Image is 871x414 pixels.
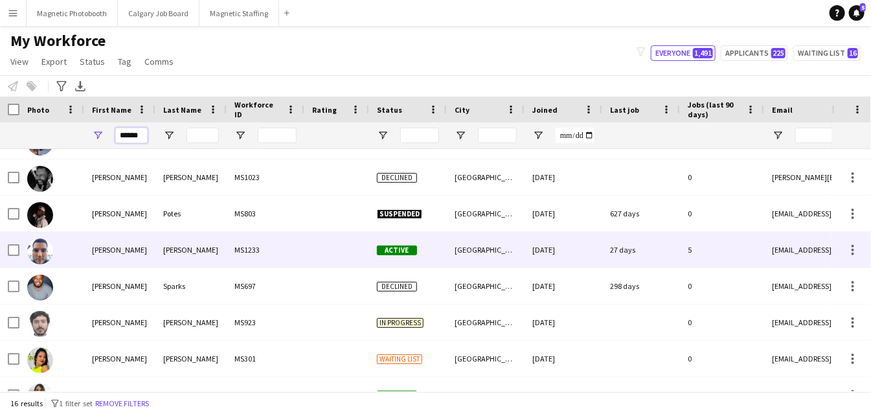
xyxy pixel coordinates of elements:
[84,159,155,195] div: [PERSON_NAME]
[27,311,53,337] img: Daniel Vargas
[400,128,439,143] input: Status Filter Input
[525,341,602,376] div: [DATE]
[80,56,105,67] span: Status
[227,196,304,231] div: MS803
[10,31,106,51] span: My Workforce
[227,232,304,268] div: MS1233
[455,105,469,115] span: City
[113,53,137,70] a: Tag
[525,377,602,413] div: [DATE]
[377,354,422,364] span: Waiting list
[227,268,304,304] div: MS697
[312,105,337,115] span: Rating
[651,45,716,61] button: Everyone1,491
[92,130,104,141] button: Open Filter Menu
[93,397,152,411] button: Remove filters
[447,377,525,413] div: [GEOGRAPHIC_DATA]
[155,196,227,231] div: Potes
[5,53,34,70] a: View
[36,53,72,70] a: Export
[155,232,227,268] div: [PERSON_NAME]
[377,173,417,183] span: Declined
[84,232,155,268] div: [PERSON_NAME]
[54,78,69,94] app-action-btn: Advanced filters
[258,128,297,143] input: Workforce ID Filter Input
[27,105,49,115] span: Photo
[771,48,786,58] span: 225
[74,53,110,70] a: Status
[848,48,858,58] span: 16
[860,3,866,12] span: 5
[27,347,53,373] img: DANIELA INES MAYORGA LEMA
[772,130,784,141] button: Open Filter Menu
[155,159,227,195] div: [PERSON_NAME]
[139,53,179,70] a: Comms
[680,196,764,231] div: 0
[556,128,594,143] input: Joined Filter Input
[532,130,544,141] button: Open Filter Menu
[602,196,680,231] div: 627 days
[447,341,525,376] div: [GEOGRAPHIC_DATA]
[377,105,402,115] span: Status
[155,305,227,340] div: [PERSON_NAME]
[532,105,558,115] span: Joined
[525,159,602,195] div: [DATE]
[199,1,279,26] button: Magnetic Staffing
[234,100,281,119] span: Workforce ID
[115,128,148,143] input: First Name Filter Input
[772,105,793,115] span: Email
[27,202,53,228] img: Daniel Potes
[27,238,53,264] img: DANIEL SARMIENTO
[84,196,155,231] div: [PERSON_NAME]
[602,268,680,304] div: 298 days
[525,268,602,304] div: [DATE]
[680,232,764,268] div: 5
[377,209,422,219] span: Suspended
[227,377,304,413] div: MS1547
[84,305,155,340] div: [PERSON_NAME]
[447,232,525,268] div: [GEOGRAPHIC_DATA]
[163,105,201,115] span: Last Name
[455,130,466,141] button: Open Filter Menu
[73,78,88,94] app-action-btn: Export XLSX
[680,341,764,376] div: 0
[118,56,131,67] span: Tag
[478,128,517,143] input: City Filter Input
[680,305,764,340] div: 0
[84,341,155,376] div: [PERSON_NAME]
[84,268,155,304] div: [PERSON_NAME]
[525,305,602,340] div: [DATE]
[377,318,424,328] span: In progress
[377,391,417,400] span: Active
[227,159,304,195] div: MS1023
[234,130,246,141] button: Open Filter Menu
[118,1,199,26] button: Calgary Job Board
[849,5,865,21] a: 5
[10,56,28,67] span: View
[227,341,304,376] div: MS301
[447,159,525,195] div: [GEOGRAPHIC_DATA]
[680,268,764,304] div: 0
[155,341,227,376] div: [PERSON_NAME]
[41,56,67,67] span: Export
[688,100,741,119] span: Jobs (last 90 days)
[27,384,53,409] img: Daniela Ortiz Alvarez
[693,48,713,58] span: 1,491
[144,56,174,67] span: Comms
[377,282,417,292] span: Declined
[680,159,764,195] div: 0
[525,196,602,231] div: [DATE]
[447,268,525,304] div: [GEOGRAPHIC_DATA]
[92,105,131,115] span: First Name
[447,196,525,231] div: [GEOGRAPHIC_DATA]
[27,166,53,192] img: Daniel Lee
[377,246,417,255] span: Active
[525,232,602,268] div: [DATE]
[721,45,788,61] button: Applicants225
[59,398,93,408] span: 1 filter set
[27,1,118,26] button: Magnetic Photobooth
[163,130,175,141] button: Open Filter Menu
[155,268,227,304] div: Sparks
[227,305,304,340] div: MS923
[680,377,764,413] div: 0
